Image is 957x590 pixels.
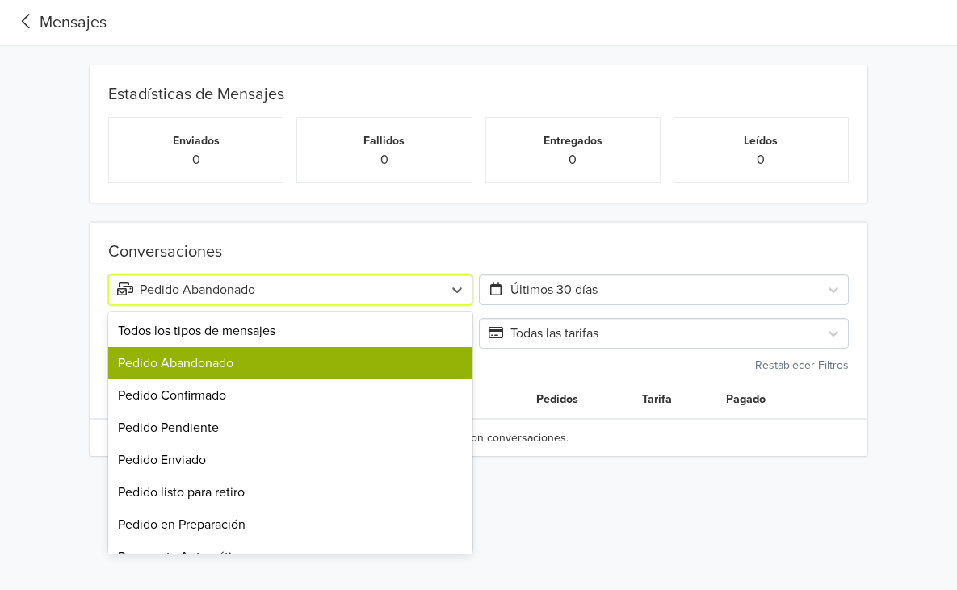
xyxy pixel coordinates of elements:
[108,412,472,444] div: Pedido Pendiente
[632,381,716,419] th: Tarifa
[488,325,598,341] span: Todas las tarifas
[544,134,602,148] small: Entregados
[108,508,472,541] div: Pedido en Preparación
[108,242,849,268] div: Conversaciones
[117,282,255,298] span: Pedido Abandonado
[108,347,472,379] div: Pedido Abandonado
[108,541,472,573] div: Respuesta Automática
[744,134,778,148] small: Leídos
[363,134,405,148] small: Fallidos
[108,476,472,508] div: Pedido listo para retiro
[716,381,817,419] th: Pagado
[108,315,472,347] div: Todos los tipos de mensajes
[90,381,193,419] th: Fecha
[102,65,855,111] div: Estadísticas de Mensajes
[527,381,632,419] th: Pedidos
[310,150,458,169] p: 0
[108,444,472,476] div: Pedido Enviado
[755,358,849,372] small: Restablecer Filtros
[108,379,472,412] div: Pedido Confirmado
[687,150,835,169] p: 0
[389,429,569,446] span: No se encontraron conversaciones.
[499,150,647,169] p: 0
[13,10,107,35] a: Mensajes
[122,150,270,169] p: 0
[488,282,598,298] span: Últimos 30 días
[173,134,220,148] small: Enviados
